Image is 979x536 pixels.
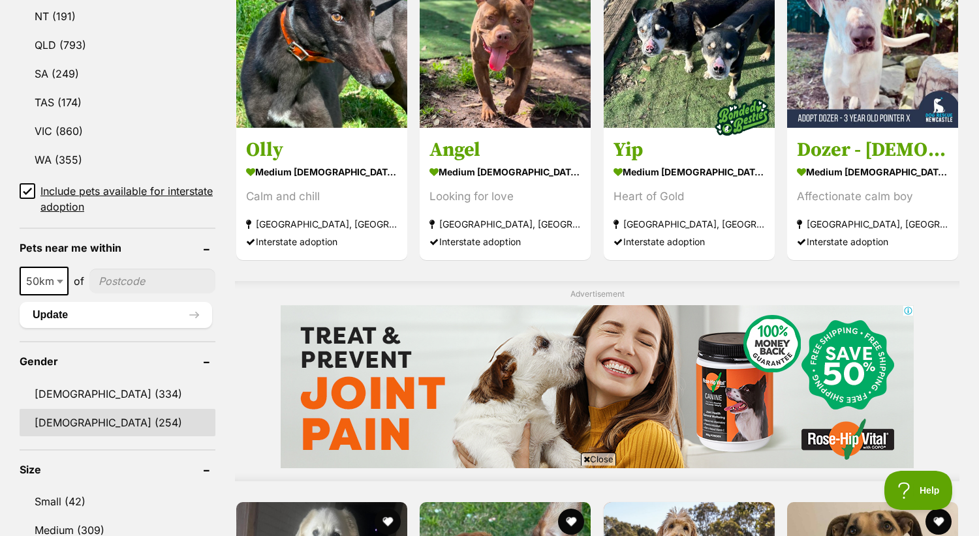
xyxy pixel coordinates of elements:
a: Include pets available for interstate adoption [20,183,215,215]
div: Interstate adoption [797,233,948,250]
div: Interstate adoption [614,233,765,250]
header: Pets near me within [20,242,215,254]
span: of [74,273,84,289]
button: favourite [925,509,952,535]
div: Looking for love [429,188,581,205]
h3: Angel [429,138,581,162]
a: SA (249) [20,60,215,87]
a: WA (355) [20,146,215,173]
strong: medium [DEMOGRAPHIC_DATA] Dog [246,162,397,181]
header: Gender [20,355,215,367]
strong: medium [DEMOGRAPHIC_DATA] Dog [797,162,948,181]
span: 50km [20,267,69,295]
div: Calm and chill [246,188,397,205]
strong: medium [DEMOGRAPHIC_DATA] Dog [429,162,581,181]
a: QLD (793) [20,31,215,59]
span: Close [581,453,616,466]
iframe: Advertisement [173,471,806,529]
strong: medium [DEMOGRAPHIC_DATA] Dog [614,162,765,181]
div: Affectionate calm boy [797,188,948,205]
iframe: Advertisement [281,305,914,468]
h3: Yip [614,138,765,162]
div: Heart of Gold [614,188,765,205]
div: Interstate adoption [246,233,397,250]
strong: [GEOGRAPHIC_DATA], [GEOGRAPHIC_DATA] [246,215,397,233]
a: Dozer - [DEMOGRAPHIC_DATA] Pointer X medium [DEMOGRAPHIC_DATA] Dog Affectionate calm boy [GEOGRAP... [787,128,958,260]
a: [DEMOGRAPHIC_DATA] (334) [20,380,215,408]
input: postcode [89,269,215,293]
strong: [GEOGRAPHIC_DATA], [GEOGRAPHIC_DATA] [797,215,948,233]
h3: Dozer - [DEMOGRAPHIC_DATA] Pointer X [797,138,948,162]
a: Angel medium [DEMOGRAPHIC_DATA] Dog Looking for love [GEOGRAPHIC_DATA], [GEOGRAPHIC_DATA] Interst... [420,128,591,260]
div: Interstate adoption [429,233,581,250]
strong: [GEOGRAPHIC_DATA], [GEOGRAPHIC_DATA] [614,215,765,233]
strong: [GEOGRAPHIC_DATA], [GEOGRAPHIC_DATA] [429,215,581,233]
div: Advertisement [235,281,959,481]
a: VIC (860) [20,117,215,145]
img: bonded besties [709,85,775,150]
header: Size [20,464,215,475]
span: 50km [21,272,67,290]
a: NT (191) [20,3,215,30]
iframe: Help Scout Beacon - Open [884,471,953,510]
button: Update [20,302,212,328]
h3: Olly [246,138,397,162]
a: [DEMOGRAPHIC_DATA] (254) [20,409,215,436]
span: Include pets available for interstate adoption [40,183,215,215]
a: Olly medium [DEMOGRAPHIC_DATA] Dog Calm and chill [GEOGRAPHIC_DATA], [GEOGRAPHIC_DATA] Interstate... [236,128,407,260]
a: Yip medium [DEMOGRAPHIC_DATA] Dog Heart of Gold [GEOGRAPHIC_DATA], [GEOGRAPHIC_DATA] Interstate a... [604,128,775,260]
a: Small (42) [20,488,215,515]
a: TAS (174) [20,89,215,116]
